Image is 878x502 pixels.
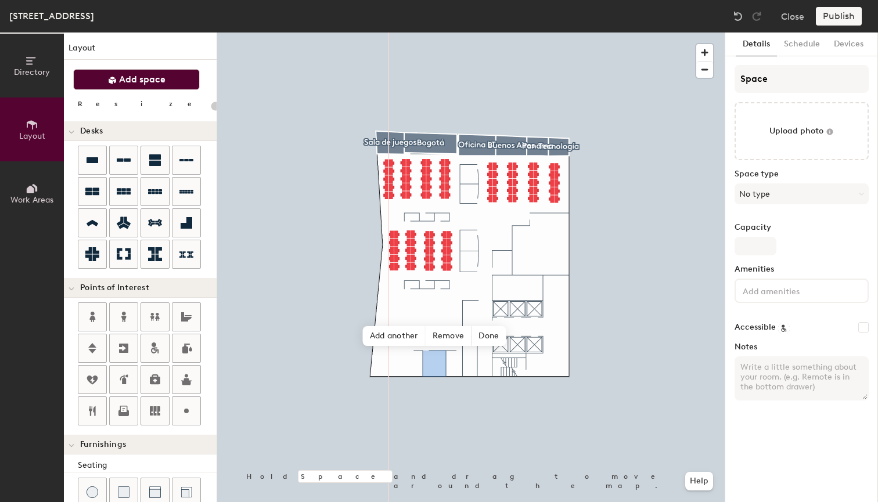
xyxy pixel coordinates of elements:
button: Details [736,32,777,56]
button: No type [735,183,869,204]
img: Stool [87,486,98,498]
img: Cushion [118,486,129,498]
button: Upload photo [735,102,869,160]
button: Add space [73,69,200,90]
input: Add amenities [740,283,845,297]
img: Undo [732,10,744,22]
label: Amenities [735,265,869,274]
img: Couch (middle) [149,486,161,498]
span: Remove [426,326,472,346]
span: Done [472,326,506,346]
span: Directory [14,67,50,77]
span: Work Areas [10,195,53,205]
span: Desks [80,127,103,136]
button: Help [685,472,713,490]
div: Seating [78,459,217,472]
span: Furnishings [80,440,126,449]
span: Points of Interest [80,283,149,292]
button: Close [781,7,804,26]
div: [STREET_ADDRESS] [9,9,94,23]
label: Space type [735,169,869,179]
button: Devices [827,32,870,56]
img: Redo [751,10,762,22]
h1: Layout [64,42,217,60]
span: Add another [363,326,426,346]
div: Resize [78,99,206,109]
img: Couch (corner) [181,486,192,498]
span: Layout [19,131,45,141]
label: Notes [735,342,869,352]
label: Accessible [735,323,776,332]
button: Schedule [777,32,827,56]
label: Capacity [735,223,869,232]
span: Add space [119,74,165,85]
